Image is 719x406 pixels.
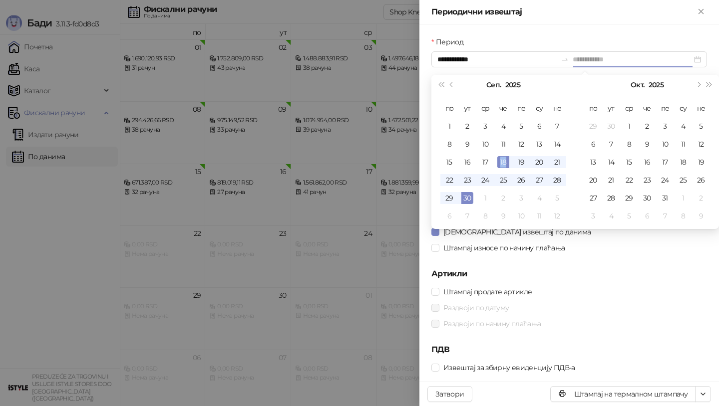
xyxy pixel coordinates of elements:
[548,171,566,189] td: 2025-09-28
[439,302,513,313] span: Раздвоји по датуму
[602,207,620,225] td: 2025-11-04
[674,207,692,225] td: 2025-11-08
[443,138,455,150] div: 8
[623,210,635,222] div: 5
[533,210,545,222] div: 11
[692,171,710,189] td: 2025-10-26
[602,171,620,189] td: 2025-10-21
[431,6,695,18] div: Периодични извештај
[659,138,671,150] div: 10
[439,242,569,253] span: Штампај износе по начину плаћања
[515,120,527,132] div: 5
[446,75,457,95] button: Претходни месец (PageUp)
[494,171,512,189] td: 2025-09-25
[476,207,494,225] td: 2025-10-08
[656,99,674,117] th: пе
[587,210,599,222] div: 3
[497,138,509,150] div: 11
[494,189,512,207] td: 2025-10-02
[649,75,664,95] button: Изабери годину
[641,210,653,222] div: 6
[605,138,617,150] div: 7
[479,120,491,132] div: 3
[695,138,707,150] div: 12
[584,153,602,171] td: 2025-10-13
[587,120,599,132] div: 29
[461,210,473,222] div: 7
[479,138,491,150] div: 10
[695,120,707,132] div: 5
[638,207,656,225] td: 2025-11-06
[440,189,458,207] td: 2025-09-29
[494,99,512,117] th: че
[476,99,494,117] th: ср
[602,99,620,117] th: ут
[620,153,638,171] td: 2025-10-15
[605,156,617,168] div: 14
[695,192,707,204] div: 2
[512,99,530,117] th: пе
[692,189,710,207] td: 2025-11-02
[458,207,476,225] td: 2025-10-07
[551,138,563,150] div: 14
[692,153,710,171] td: 2025-10-19
[656,117,674,135] td: 2025-10-03
[440,117,458,135] td: 2025-09-01
[476,171,494,189] td: 2025-09-24
[458,99,476,117] th: ут
[620,117,638,135] td: 2025-10-01
[584,135,602,153] td: 2025-10-06
[533,156,545,168] div: 20
[623,174,635,186] div: 22
[561,55,569,63] span: swap-right
[638,117,656,135] td: 2025-10-02
[551,156,563,168] div: 21
[479,192,491,204] div: 1
[659,156,671,168] div: 17
[584,189,602,207] td: 2025-10-27
[674,171,692,189] td: 2025-10-25
[497,156,509,168] div: 18
[677,138,689,150] div: 11
[605,120,617,132] div: 30
[548,99,566,117] th: не
[631,75,644,95] button: Изабери месец
[638,153,656,171] td: 2025-10-16
[623,156,635,168] div: 15
[602,189,620,207] td: 2025-10-28
[623,120,635,132] div: 1
[695,156,707,168] div: 19
[551,174,563,186] div: 28
[530,171,548,189] td: 2025-09-27
[674,135,692,153] td: 2025-10-11
[561,55,569,63] span: to
[431,36,469,47] label: Период
[443,210,455,222] div: 6
[533,120,545,132] div: 6
[476,117,494,135] td: 2025-09-03
[602,117,620,135] td: 2025-09-30
[551,192,563,204] div: 5
[443,156,455,168] div: 15
[437,54,557,65] input: Период
[479,156,491,168] div: 17
[656,171,674,189] td: 2025-10-24
[458,153,476,171] td: 2025-09-16
[431,344,707,356] h5: ПДВ
[695,210,707,222] div: 9
[641,156,653,168] div: 16
[458,189,476,207] td: 2025-09-30
[677,192,689,204] div: 1
[530,117,548,135] td: 2025-09-06
[439,286,536,297] span: Штампај продате артикле
[512,207,530,225] td: 2025-10-10
[551,210,563,222] div: 12
[641,192,653,204] div: 30
[620,207,638,225] td: 2025-11-05
[461,138,473,150] div: 9
[550,386,696,402] button: Штампај на термалном штампачу
[659,210,671,222] div: 7
[458,117,476,135] td: 2025-09-02
[486,75,501,95] button: Изабери месец
[641,120,653,132] div: 2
